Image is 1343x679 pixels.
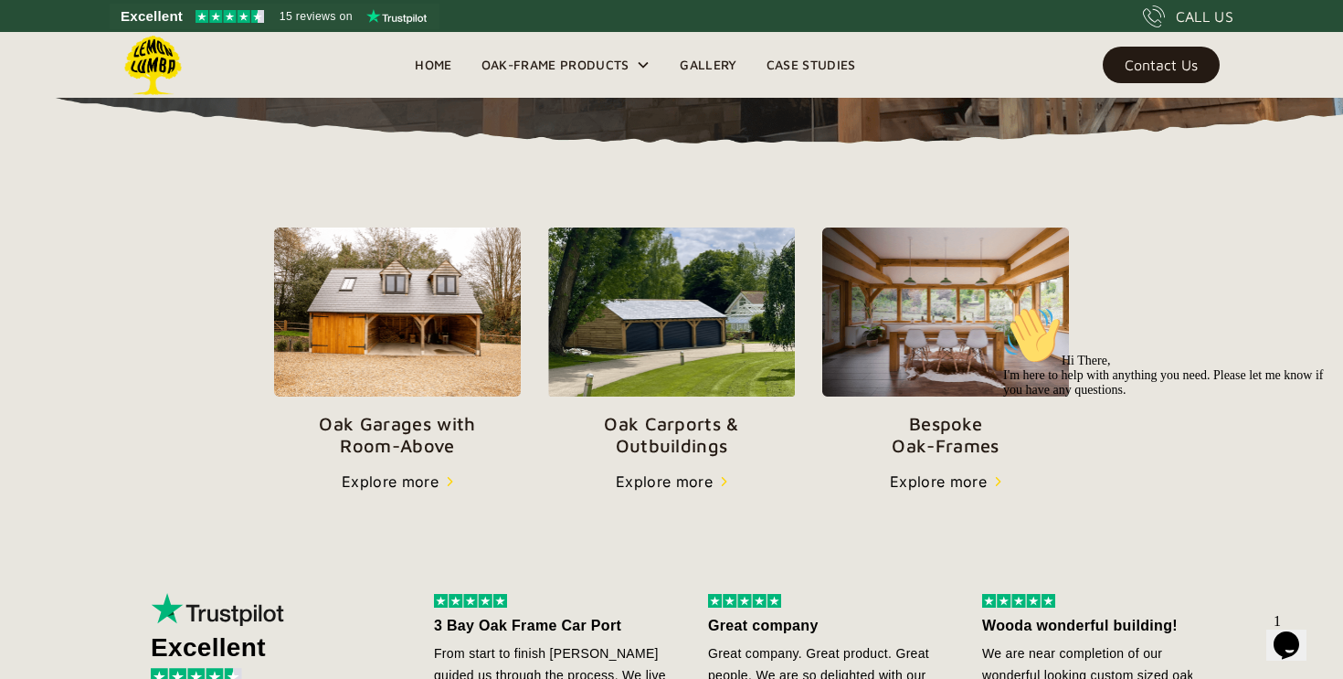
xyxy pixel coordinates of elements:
[342,471,453,493] a: Explore more
[1103,47,1220,83] a: Contact Us
[151,593,288,626] img: Trustpilot
[548,413,795,457] p: Oak Carports & Outbuildings
[7,55,328,98] span: Hi There, I'm here to help with anything you need. Please let me know if you have any questions.
[1143,5,1233,27] a: CALL US
[110,4,439,29] a: See Lemon Lumba reviews on Trustpilot
[280,5,353,27] span: 15 reviews on
[467,32,666,98] div: Oak-Frame Products
[121,5,183,27] span: Excellent
[400,51,466,79] a: Home
[366,9,427,24] img: Trustpilot logo
[890,471,1001,493] a: Explore more
[822,413,1069,457] p: Bespoke Oak-Frames
[434,594,507,608] img: 5 stars
[996,299,1325,597] iframe: chat widget
[1176,5,1233,27] div: CALL US
[7,7,336,99] div: 👋Hi There,I'm here to help with anything you need. Please let me know if you have any questions.
[274,228,521,457] a: Oak Garages withRoom-Above
[708,615,946,637] div: Great company
[151,637,379,659] div: Excellent
[1125,58,1198,71] div: Contact Us
[342,471,439,493] div: Explore more
[616,471,713,493] div: Explore more
[7,7,66,66] img: :wave:
[548,228,795,456] a: Oak Carports &Outbuildings
[822,228,1069,457] a: BespokeOak-Frames
[481,54,629,76] div: Oak-Frame Products
[274,413,521,457] p: Oak Garages with Room-Above
[708,594,781,608] img: 5 stars
[982,615,1220,637] div: Wooda wonderful building!
[196,10,264,23] img: Trustpilot 4.5 stars
[616,471,727,493] a: Explore more
[1266,606,1325,661] iframe: chat widget
[890,471,987,493] div: Explore more
[665,51,751,79] a: Gallery
[434,615,671,637] div: 3 Bay Oak Frame Car Port
[982,594,1055,608] img: 5 stars
[752,51,871,79] a: Case Studies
